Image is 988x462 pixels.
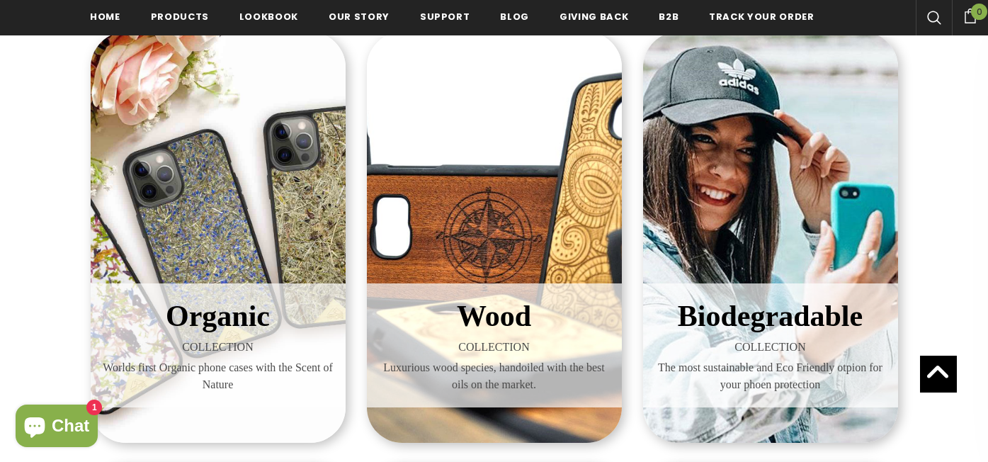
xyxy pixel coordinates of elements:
span: Blog [500,10,529,23]
span: Biodegradable [678,300,863,332]
span: COLLECTION [377,339,611,356]
span: COLLECTION [101,339,335,356]
span: 0 [971,4,987,20]
a: 0 [952,6,988,23]
span: Track your order [709,10,814,23]
span: Our Story [329,10,390,23]
span: Luxurious wood species, handoiled with the best oils on the market. [377,359,611,393]
span: Organic [166,300,270,332]
span: Home [90,10,120,23]
span: COLLECTION [654,339,887,356]
span: Worlds first Organic phone cases with the Scent of Nature [101,359,335,393]
span: The most sustainable and Eco Friendly otpion for your phoen protection [654,359,887,393]
span: Lookbook [239,10,298,23]
span: Products [151,10,209,23]
span: Wood [457,300,531,332]
inbox-online-store-chat: Shopify online store chat [11,405,102,451]
span: Giving back [560,10,628,23]
span: support [420,10,470,23]
span: B2B [659,10,678,23]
